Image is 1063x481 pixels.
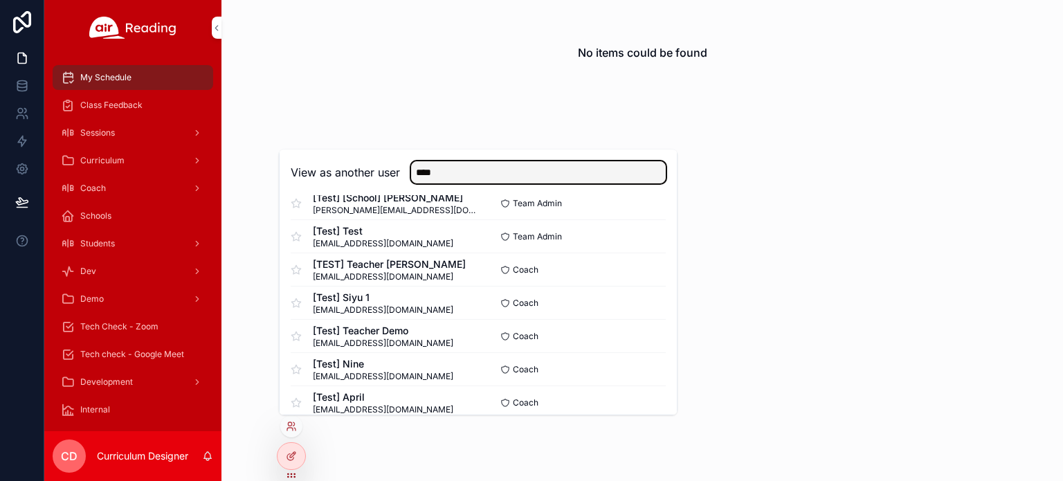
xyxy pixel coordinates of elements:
a: Coach [53,176,213,201]
span: [TEST] Teacher [PERSON_NAME] [313,257,466,271]
h2: View as another user [291,164,400,181]
a: Students [53,231,213,256]
a: My Schedule [53,65,213,90]
span: Coach [513,297,538,308]
div: scrollable content [44,55,221,431]
span: [Test] Nine [313,356,453,370]
span: Demo [80,293,104,305]
span: Tech check - Google Meet [80,349,184,360]
span: [EMAIL_ADDRESS][DOMAIN_NAME] [313,370,453,381]
span: Team Admin [513,230,562,242]
p: Curriculum Designer [97,449,188,463]
span: My Schedule [80,72,131,83]
span: CD [61,448,78,464]
span: [Test] Test [313,224,453,237]
span: [EMAIL_ADDRESS][DOMAIN_NAME] [313,271,466,282]
span: Coach [513,330,538,341]
a: Internal [53,397,213,422]
a: Demo [53,287,213,311]
span: Curriculum [80,155,125,166]
span: Class Feedback [80,100,143,111]
a: Development [53,370,213,394]
a: Class Feedback [53,93,213,118]
span: Coach [513,363,538,374]
span: [EMAIL_ADDRESS][DOMAIN_NAME] [313,403,453,415]
span: [Test] Siyu 1 [313,290,453,304]
span: Development [80,376,133,388]
span: Schools [80,210,111,221]
span: Coach [513,264,538,275]
span: [Test] Teacher Demo [313,323,453,337]
a: Dev [53,259,213,284]
span: Sessions [80,127,115,138]
a: Tech check - Google Meet [53,342,213,367]
span: [PERSON_NAME][EMAIL_ADDRESS][DOMAIN_NAME] [313,204,478,215]
span: [EMAIL_ADDRESS][DOMAIN_NAME] [313,304,453,315]
span: Dev [80,266,96,277]
span: Students [80,238,115,249]
a: Curriculum [53,148,213,173]
span: [EMAIL_ADDRESS][DOMAIN_NAME] [313,237,453,248]
span: Coach [513,397,538,408]
span: Team Admin [513,197,562,208]
img: App logo [89,17,176,39]
a: Sessions [53,120,213,145]
span: Internal [80,404,110,415]
span: Tech Check - Zoom [80,321,158,332]
a: Tech Check - Zoom [53,314,213,339]
a: Schools [53,203,213,228]
h2: No items could be found [578,44,707,61]
span: [EMAIL_ADDRESS][DOMAIN_NAME] [313,337,453,348]
span: Coach [80,183,106,194]
span: [Test] [School] [PERSON_NAME] [313,190,478,204]
span: [Test] April [313,390,453,403]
